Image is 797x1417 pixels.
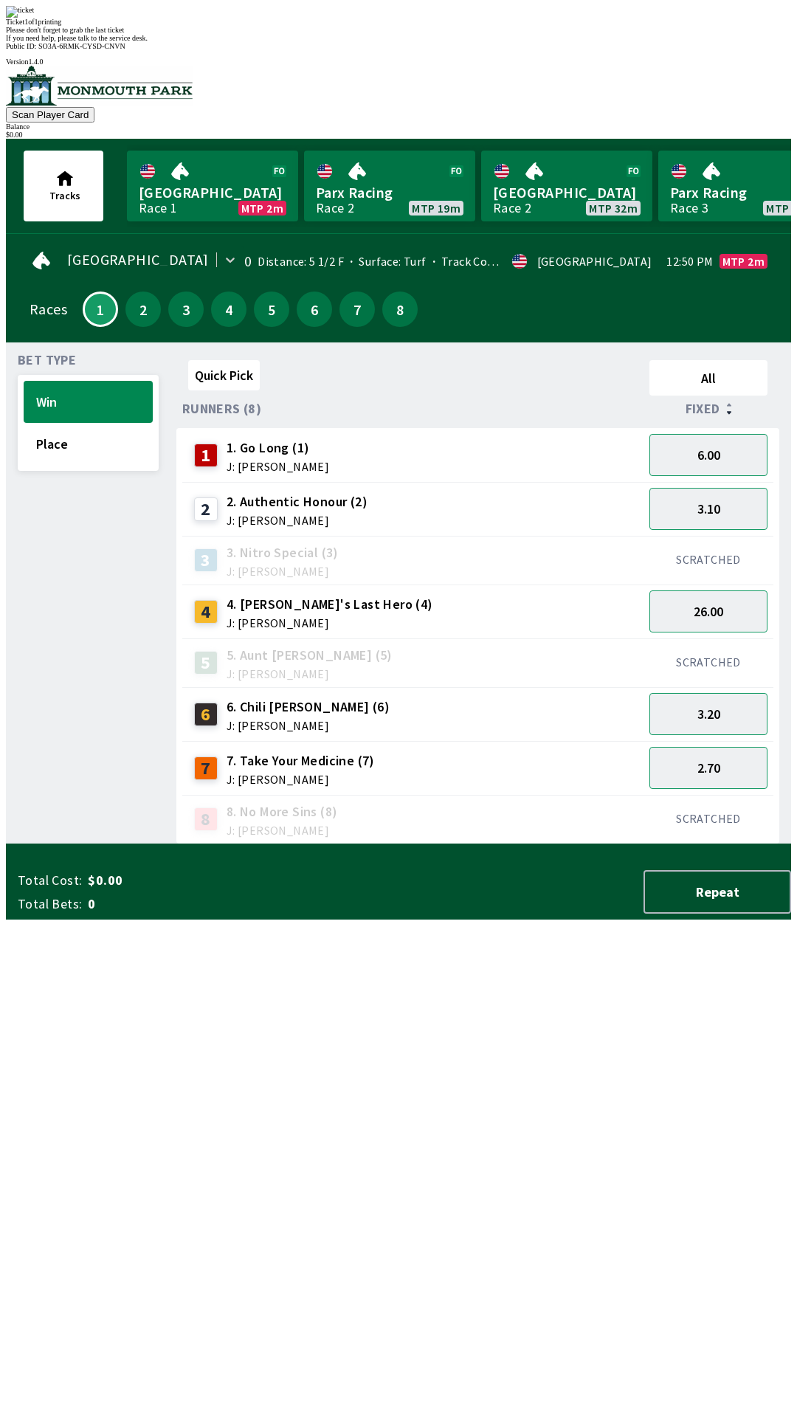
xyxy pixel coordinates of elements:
span: J: [PERSON_NAME] [227,720,390,731]
span: 1 [88,306,113,313]
span: Fixed [686,403,720,415]
span: J: [PERSON_NAME] [227,773,375,785]
div: Please don't forget to grab the last ticket [6,26,791,34]
span: MTP 19m [412,202,460,214]
button: 26.00 [649,590,767,632]
span: J: [PERSON_NAME] [227,514,368,526]
div: Race 2 [493,202,531,214]
span: Bet Type [18,354,76,366]
button: 2 [125,292,161,327]
span: [GEOGRAPHIC_DATA] [139,183,286,202]
img: venue logo [6,66,193,106]
a: [GEOGRAPHIC_DATA]Race 2MTP 32m [481,151,652,221]
img: ticket [6,6,34,18]
span: Repeat [657,883,778,900]
span: MTP 2m [241,202,283,214]
span: 26.00 [694,603,723,620]
div: 2 [194,497,218,521]
div: SCRATCHED [649,811,767,826]
button: Quick Pick [188,360,260,390]
span: Win [36,393,140,410]
span: 3.10 [697,500,720,517]
span: 4 [215,304,243,314]
span: Parx Racing [316,183,463,202]
button: 6.00 [649,434,767,476]
span: 3. Nitro Special (3) [227,543,339,562]
span: 6.00 [697,447,720,463]
div: Runners (8) [182,401,644,416]
span: 7. Take Your Medicine (7) [227,751,375,770]
button: Repeat [644,870,791,914]
button: 7 [339,292,375,327]
div: 8 [194,807,218,831]
div: [GEOGRAPHIC_DATA] [537,255,652,267]
a: Parx RacingRace 2MTP 19m [304,151,475,221]
div: 7 [194,756,218,780]
span: Track Condition: Firm [427,254,556,269]
div: Ticket 1 of 1 printing [6,18,791,26]
span: 0 [88,895,320,913]
button: 3.10 [649,488,767,530]
span: 5. Aunt [PERSON_NAME] (5) [227,646,393,665]
div: Races [30,303,67,315]
span: Total Bets: [18,895,82,913]
div: Race 3 [670,202,708,214]
span: All [656,370,761,387]
span: J: [PERSON_NAME] [227,461,329,472]
div: 1 [194,444,218,467]
span: 5 [258,304,286,314]
div: Race 2 [316,202,354,214]
span: J: [PERSON_NAME] [227,824,338,836]
span: Tracks [49,189,80,202]
a: [GEOGRAPHIC_DATA]Race 1MTP 2m [127,151,298,221]
div: 0 [244,255,252,267]
div: 4 [194,600,218,624]
span: 2 [129,304,157,314]
span: 2.70 [697,759,720,776]
button: Win [24,381,153,423]
span: Place [36,435,140,452]
span: Runners (8) [182,403,261,415]
span: 8 [386,304,414,314]
span: 6 [300,304,328,314]
span: 1. Go Long (1) [227,438,329,458]
div: 6 [194,703,218,726]
div: 5 [194,651,218,675]
span: J: [PERSON_NAME] [227,668,393,680]
button: 3.20 [649,693,767,735]
span: Surface: Turf [344,254,427,269]
button: Place [24,423,153,465]
span: 2. Authentic Honour (2) [227,492,368,511]
span: 12:50 PM [666,255,713,267]
span: 3.20 [697,706,720,723]
span: Total Cost: [18,872,82,889]
button: 2.70 [649,747,767,789]
span: Distance: 5 1/2 F [258,254,344,269]
span: If you need help, please talk to the service desk. [6,34,148,42]
div: Race 1 [139,202,177,214]
button: 4 [211,292,246,327]
div: Public ID: [6,42,791,50]
span: $0.00 [88,872,320,889]
button: Tracks [24,151,103,221]
span: [GEOGRAPHIC_DATA] [493,183,641,202]
button: Scan Player Card [6,107,94,123]
div: $ 0.00 [6,131,791,139]
span: 6. Chili [PERSON_NAME] (6) [227,697,390,717]
button: 8 [382,292,418,327]
span: MTP 2m [722,255,765,267]
div: Fixed [644,401,773,416]
span: SO3A-6RMK-CYSD-CNVN [38,42,125,50]
span: 8. No More Sins (8) [227,802,338,821]
button: 6 [297,292,332,327]
span: J: [PERSON_NAME] [227,565,339,577]
div: Version 1.4.0 [6,58,791,66]
div: SCRATCHED [649,552,767,567]
div: SCRATCHED [649,655,767,669]
span: 7 [343,304,371,314]
span: 4. [PERSON_NAME]'s Last Hero (4) [227,595,433,614]
span: 3 [172,304,200,314]
div: 3 [194,548,218,572]
button: All [649,360,767,396]
span: MTP 32m [589,202,638,214]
